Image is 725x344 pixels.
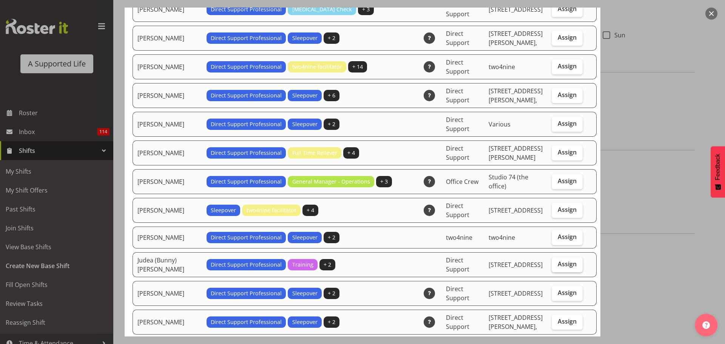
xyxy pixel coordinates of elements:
[328,91,335,100] span: + 6
[133,112,202,137] td: [PERSON_NAME]
[446,233,472,242] span: two4nine
[489,5,543,14] span: [STREET_ADDRESS]
[292,91,318,100] span: Sleepover
[211,261,282,269] span: Direct Support Professional
[489,313,543,331] span: [STREET_ADDRESS][PERSON_NAME],
[380,177,388,186] span: + 3
[446,29,469,47] span: Direct Support
[328,120,335,128] span: + 2
[489,206,543,214] span: [STREET_ADDRESS]
[446,177,478,186] span: Office Crew
[211,177,282,186] span: Direct Support Professional
[558,233,577,241] span: Assign
[292,289,318,298] span: Sleepover
[211,289,282,298] span: Direct Support Professional
[446,285,469,302] span: Direct Support
[328,233,335,242] span: + 2
[133,169,202,194] td: [PERSON_NAME]
[558,120,577,127] span: Assign
[324,261,331,269] span: + 2
[489,63,515,71] span: two4nine
[558,177,577,185] span: Assign
[292,5,352,14] span: [MEDICAL_DATA] Check
[714,154,721,180] span: Feedback
[558,91,577,99] span: Assign
[133,227,202,248] td: [PERSON_NAME]
[489,87,543,104] span: [STREET_ADDRESS][PERSON_NAME],
[292,318,318,326] span: Sleepover
[328,34,335,42] span: + 2
[292,34,318,42] span: Sleepover
[133,252,202,277] td: Judea (Bunny) [PERSON_NAME]
[362,5,370,14] span: + 3
[328,289,335,298] span: + 2
[292,233,318,242] span: Sleepover
[133,83,202,108] td: [PERSON_NAME]
[558,260,577,268] span: Assign
[292,149,337,157] span: Full Time Reliever
[211,5,282,14] span: Direct Support Professional
[133,310,202,335] td: [PERSON_NAME]
[558,5,577,12] span: Assign
[711,146,725,197] button: Feedback - Show survey
[489,120,511,128] span: Various
[292,63,342,71] span: two4nine facilitator
[558,148,577,156] span: Assign
[489,233,515,242] span: two4nine
[558,34,577,41] span: Assign
[247,206,296,214] span: two4nine facilitator
[352,63,363,71] span: + 14
[211,149,282,157] span: Direct Support Professional
[328,318,335,326] span: + 2
[446,87,469,104] span: Direct Support
[446,1,469,18] span: Direct Support
[489,29,543,47] span: [STREET_ADDRESS][PERSON_NAME],
[133,26,202,51] td: [PERSON_NAME]
[211,91,282,100] span: Direct Support Professional
[133,281,202,306] td: [PERSON_NAME]
[489,261,543,269] span: [STREET_ADDRESS]
[211,34,282,42] span: Direct Support Professional
[702,321,710,329] img: help-xxl-2.png
[307,206,314,214] span: + 4
[558,318,577,325] span: Assign
[211,318,282,326] span: Direct Support Professional
[446,202,469,219] span: Direct Support
[446,256,469,273] span: Direct Support
[211,63,282,71] span: Direct Support Professional
[446,116,469,133] span: Direct Support
[558,289,577,296] span: Assign
[446,313,469,331] span: Direct Support
[446,58,469,76] span: Direct Support
[211,120,282,128] span: Direct Support Professional
[446,144,469,162] span: Direct Support
[347,149,355,157] span: + 4
[558,206,577,213] span: Assign
[292,261,313,269] span: Training
[558,62,577,70] span: Assign
[489,144,543,162] span: [STREET_ADDRESS][PERSON_NAME]
[489,289,543,298] span: [STREET_ADDRESS]
[133,198,202,223] td: [PERSON_NAME]
[211,206,236,214] span: Sleepover
[133,140,202,165] td: [PERSON_NAME]
[133,54,202,79] td: [PERSON_NAME]
[489,173,528,190] span: Studio 74 (the office)
[292,177,370,186] span: General Manager - Operations
[211,233,282,242] span: Direct Support Professional
[292,120,318,128] span: Sleepover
